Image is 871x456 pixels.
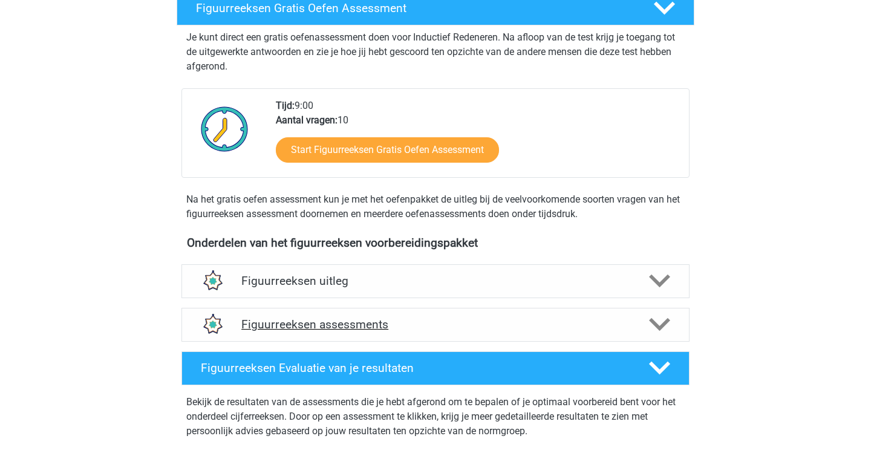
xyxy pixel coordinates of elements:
h4: Onderdelen van het figuurreeksen voorbereidingspakket [187,236,684,250]
b: Aantal vragen: [276,114,338,126]
h4: Figuurreeksen uitleg [241,274,630,288]
a: uitleg Figuurreeksen uitleg [177,264,694,298]
h4: Figuurreeksen assessments [241,318,630,331]
img: Klok [194,99,255,159]
a: Start Figuurreeksen Gratis Oefen Assessment [276,137,499,163]
div: 9:00 10 [267,99,688,177]
p: Bekijk de resultaten van de assessments die je hebt afgerond om te bepalen of je optimaal voorber... [186,395,685,438]
b: Tijd: [276,100,295,111]
h4: Figuurreeksen Gratis Oefen Assessment [196,1,634,15]
p: Je kunt direct een gratis oefenassessment doen voor Inductief Redeneren. Na afloop van de test kr... [186,30,685,74]
img: figuurreeksen uitleg [197,265,227,296]
a: assessments Figuurreeksen assessments [177,308,694,342]
a: Figuurreeksen Evaluatie van je resultaten [177,351,694,385]
h4: Figuurreeksen Evaluatie van je resultaten [201,361,630,375]
img: figuurreeksen assessments [197,309,227,340]
div: Na het gratis oefen assessment kun je met het oefenpakket de uitleg bij de veelvoorkomende soorte... [181,192,690,221]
